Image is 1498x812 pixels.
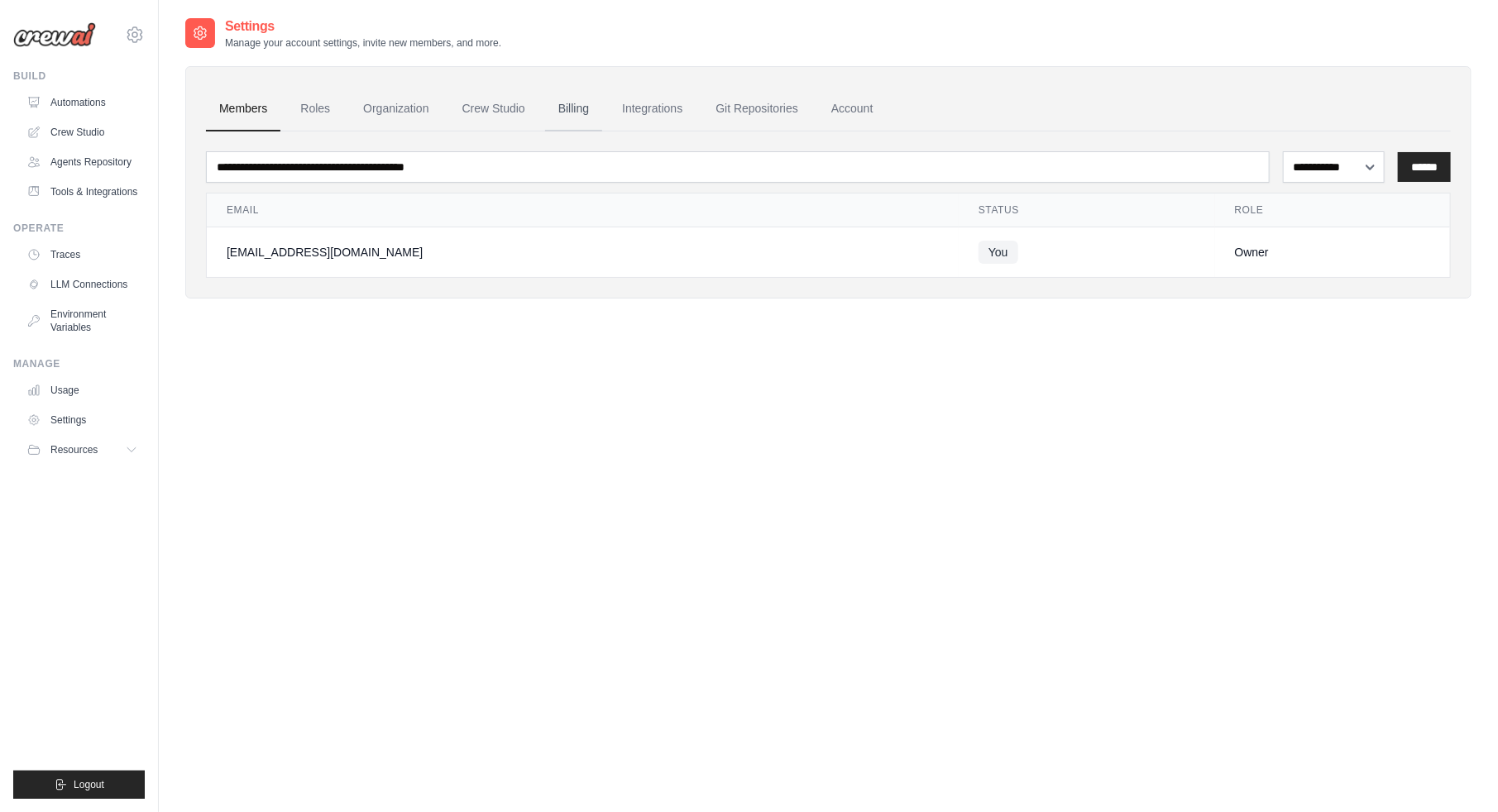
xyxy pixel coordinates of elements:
[20,149,145,175] a: Agents Repository
[545,87,602,131] a: Billing
[1215,193,1450,227] th: Role
[20,179,145,205] a: Tools & Integrations
[702,87,811,131] a: Git Repositories
[207,193,959,227] th: Email
[13,22,96,47] img: Logo
[20,271,145,298] a: LLM Connections
[609,87,696,131] a: Integrations
[20,377,145,404] a: Usage
[13,771,145,799] button: Logout
[287,87,343,131] a: Roles
[1235,244,1430,260] div: Owner
[50,443,98,456] span: Resources
[350,87,442,131] a: Organization
[20,241,145,268] a: Traces
[959,193,1215,227] th: Status
[979,241,1018,264] span: You
[13,357,145,370] div: Manage
[13,69,145,83] div: Build
[20,89,145,116] a: Automations
[20,119,145,146] a: Crew Studio
[225,36,501,50] p: Manage your account settings, invite new members, and more.
[20,301,145,341] a: Environment Variables
[20,407,145,433] a: Settings
[13,222,145,235] div: Operate
[225,17,501,36] h2: Settings
[74,778,104,791] span: Logout
[818,87,887,131] a: Account
[449,87,538,131] a: Crew Studio
[206,87,280,131] a: Members
[20,437,145,463] button: Resources
[227,244,939,260] div: [EMAIL_ADDRESS][DOMAIN_NAME]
